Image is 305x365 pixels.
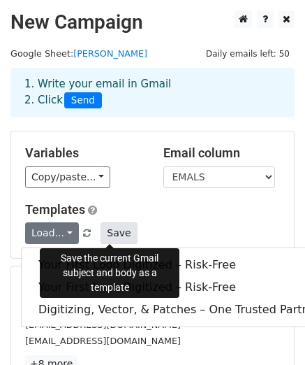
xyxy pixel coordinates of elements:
[163,145,281,161] h5: Email column
[101,222,137,244] button: Save
[201,48,295,59] a: Daily emails left: 50
[14,76,291,108] div: 1. Write your email in Gmail 2. Click
[25,202,85,217] a: Templates
[25,166,110,188] a: Copy/paste...
[201,46,295,62] span: Daily emails left: 50
[25,222,79,244] a: Load...
[10,48,147,59] small: Google Sheet:
[10,10,295,34] h2: New Campaign
[40,248,179,298] div: Save the current Gmail subject and body as a template
[73,48,147,59] a: [PERSON_NAME]
[64,92,102,109] span: Send
[25,336,181,346] small: [EMAIL_ADDRESS][DOMAIN_NAME]
[25,145,142,161] h5: Variables
[235,298,305,365] iframe: Chat Widget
